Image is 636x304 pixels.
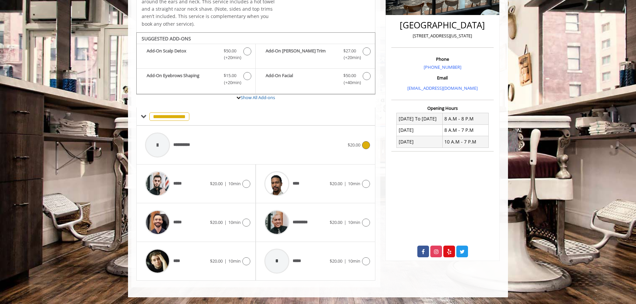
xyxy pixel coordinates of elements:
b: Add-On Facial [266,72,336,86]
span: 10min [228,258,241,264]
div: Neck Clean Up/Shape Up Add-onS [136,32,375,94]
a: [PHONE_NUMBER] [424,64,461,70]
h3: Opening Hours [391,106,494,110]
span: $20.00 [210,219,223,225]
span: (+40min ) [340,79,359,86]
h3: Email [393,75,492,80]
span: $50.00 [224,47,236,54]
b: Add-On Eyebrows Shaping [147,72,217,86]
span: | [344,258,346,264]
span: $15.00 [224,72,236,79]
td: [DATE] To [DATE] [397,113,443,124]
p: [STREET_ADDRESS][US_STATE] [393,32,492,39]
span: (+20min ) [220,54,240,61]
span: 10min [348,219,360,225]
span: 10min [228,181,241,187]
label: Add-On Facial [259,72,371,88]
td: [DATE] [397,136,443,147]
b: Add-On [PERSON_NAME] Trim [266,47,336,61]
span: | [344,181,346,187]
span: | [224,258,227,264]
td: [DATE] [397,124,443,136]
span: $20.00 [348,142,360,148]
span: 10min [348,181,360,187]
span: | [224,219,227,225]
span: $20.00 [210,181,223,187]
label: Add-On Beard Trim [259,47,371,63]
h3: Phone [393,57,492,61]
span: $27.00 [343,47,356,54]
span: $20.00 [330,219,342,225]
b: Add-On Scalp Detox [147,47,217,61]
td: 10 A.M - 7 P.M [442,136,488,147]
span: $20.00 [330,181,342,187]
span: 10min [348,258,360,264]
a: Show All Add-ons [241,94,275,100]
span: $20.00 [330,258,342,264]
span: $50.00 [343,72,356,79]
span: | [224,181,227,187]
span: (+20min ) [340,54,359,61]
td: 8 A.M - 8 P.M [442,113,488,124]
td: 8 A.M - 7 P.M [442,124,488,136]
label: Add-On Scalp Detox [140,47,252,63]
label: Add-On Eyebrows Shaping [140,72,252,88]
span: $20.00 [210,258,223,264]
span: 10min [228,219,241,225]
b: SUGGESTED ADD-ONS [142,35,191,42]
h2: [GEOGRAPHIC_DATA] [393,20,492,30]
span: (+20min ) [220,79,240,86]
a: [EMAIL_ADDRESS][DOMAIN_NAME] [407,85,478,91]
span: | [344,219,346,225]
